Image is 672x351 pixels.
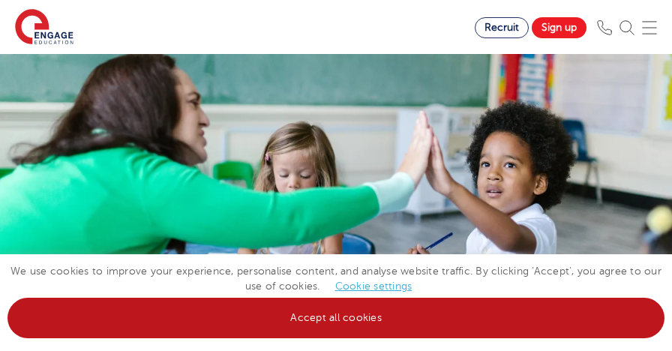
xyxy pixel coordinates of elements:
[642,20,657,35] img: Mobile Menu
[619,20,634,35] img: Search
[597,20,612,35] img: Phone
[15,9,73,46] img: Engage Education
[484,22,519,33] span: Recruit
[532,17,586,38] a: Sign up
[335,280,412,292] a: Cookie settings
[7,265,664,323] span: We use cookies to improve your experience, personalise content, and analyse website traffic. By c...
[475,17,529,38] a: Recruit
[7,298,664,338] a: Accept all cookies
